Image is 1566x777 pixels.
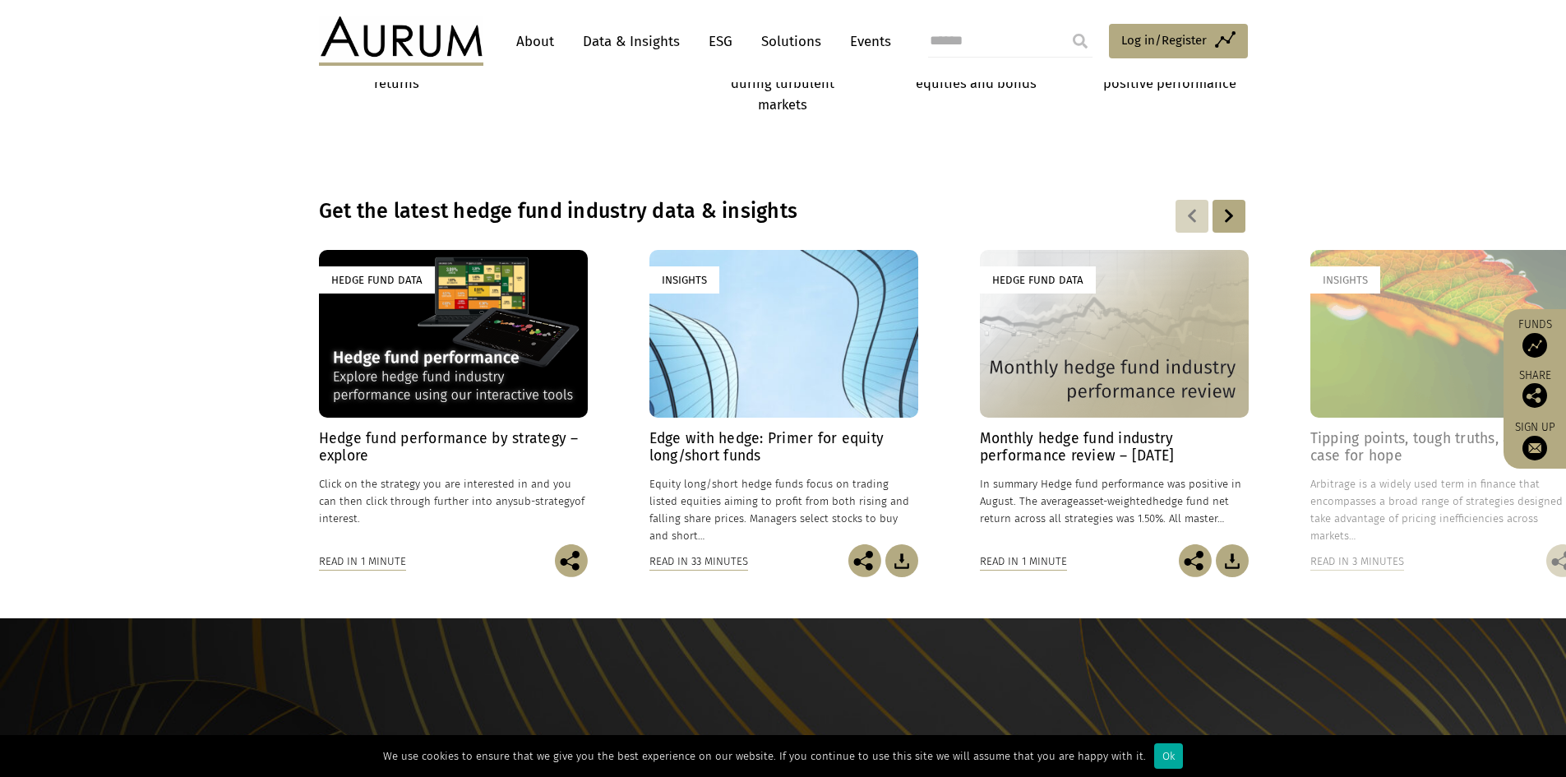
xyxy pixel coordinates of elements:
[1310,553,1404,571] div: Read in 3 minutes
[1109,24,1248,58] a: Log in/Register
[1064,25,1097,58] input: Submit
[649,430,918,465] h4: Edge with hedge: Primer for equity long/short funds
[1121,30,1207,50] span: Log in/Register
[1512,317,1558,358] a: Funds
[1512,370,1558,408] div: Share
[980,266,1096,294] div: Hedge Fund Data
[842,26,891,57] a: Events
[1522,383,1547,408] img: Share this post
[319,430,588,465] h4: Hedge fund performance by strategy – explore
[575,26,688,57] a: Data & Insights
[980,553,1067,571] div: Read in 1 minute
[727,53,839,113] strong: Capital protection during turbulent markets
[1310,266,1380,294] div: Insights
[319,16,483,66] img: Aurum
[649,553,748,571] div: Read in 33 minutes
[649,266,719,294] div: Insights
[319,199,1036,224] h3: Get the latest hedge fund industry data & insights
[1179,544,1212,577] img: Share this post
[555,544,588,577] img: Share this post
[980,475,1249,527] p: In summary Hedge fund performance was positive in August. The average hedge fund net return acros...
[319,553,406,571] div: Read in 1 minute
[513,495,575,507] span: sub-strategy
[319,250,588,544] a: Hedge Fund Data Hedge fund performance by strategy – explore Click on the strategy you are intere...
[980,250,1249,544] a: Hedge Fund Data Monthly hedge fund industry performance review – [DATE] In summary Hedge fund per...
[753,26,829,57] a: Solutions
[700,26,741,57] a: ESG
[319,266,435,294] div: Hedge Fund Data
[848,544,881,577] img: Share this post
[1079,495,1153,507] span: asset-weighted
[1216,544,1249,577] img: Download Article
[1154,743,1183,769] div: Ok
[1522,333,1547,358] img: Access Funds
[649,250,918,544] a: Insights Edge with hedge: Primer for equity long/short funds Equity long/short hedge funds focus ...
[1512,420,1558,460] a: Sign up
[885,544,918,577] img: Download Article
[980,430,1249,465] h4: Monthly hedge fund industry performance review – [DATE]
[649,475,918,545] p: Equity long/short hedge funds focus on trading listed equities aiming to profit from both rising ...
[319,475,588,527] p: Click on the strategy you are interested in and you can then click through further into any of in...
[508,26,562,57] a: About
[1522,436,1547,460] img: Sign up to our newsletter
